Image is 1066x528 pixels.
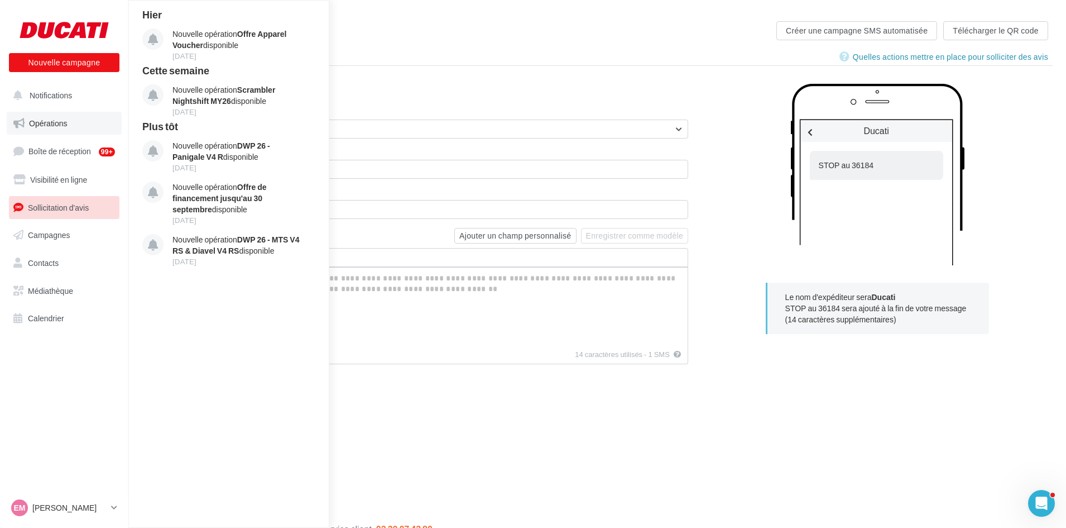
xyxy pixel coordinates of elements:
label: Date d'envoi [142,373,688,381]
iframe: Intercom live chat [1028,490,1055,517]
span: EM [14,502,26,513]
div: STOP au 36184 [810,151,943,180]
a: Campagnes [7,223,122,247]
p: [PERSON_NAME] [32,502,107,513]
div: Ducati Nîmes [142,75,688,98]
span: Calendrier [28,313,64,323]
label: Nom du destinataire [142,148,688,155]
span: 1 SMS [648,350,669,359]
a: Calendrier [7,307,122,330]
div: 0.04€ [142,426,688,437]
span: Visibilité en ligne [30,175,87,184]
span: Ducati [863,125,889,136]
a: Contacts [7,251,122,275]
label: Point de vente [142,75,688,83]
p: Le nom d'expéditeur sera STOP au 36184 sera ajouté à la fin de votre message (14 caractères suppl... [785,292,971,325]
button: Enregistrer comme modèle [581,228,689,244]
button: Ajouter un champ personnalisé [454,228,577,244]
a: Opérations [7,112,122,135]
label: Numéro de mobile du destinataire [142,188,688,196]
span: Opérations [29,118,67,128]
a: Médiathèque [7,279,122,303]
b: Ducati [871,292,895,302]
div: 99+ [99,148,115,156]
button: Créer une campagne SMS automatisée [776,21,937,40]
a: Quelles actions mettre en place pour solliciter des avis [839,50,1053,64]
label: Nom d'expéditeur [142,107,688,115]
a: EM [PERSON_NAME] [9,497,119,519]
span: Médiathèque [28,286,73,296]
span: 14 caractères utilisés - [575,350,646,359]
span: Campagnes [28,230,70,240]
span: Contacts [28,258,59,268]
button: Corriger mon message 14 caractères utilisés - 1 SMS [671,348,683,361]
a: Boîte de réception99+ [7,139,122,163]
span: Sollicitation d'avis [28,202,89,212]
a: Visibilité en ligne [7,168,122,192]
a: Sollicitation d'avis [7,196,122,220]
span: Notifications [30,91,72,100]
button: Ducati [142,120,688,139]
span: Boîte de réception [28,146,91,156]
button: Télécharger le QR code [943,21,1048,40]
div: Sollicitation d'avis [142,18,776,35]
button: Notifications [7,84,117,107]
button: Nouvelle campagne [9,53,119,72]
